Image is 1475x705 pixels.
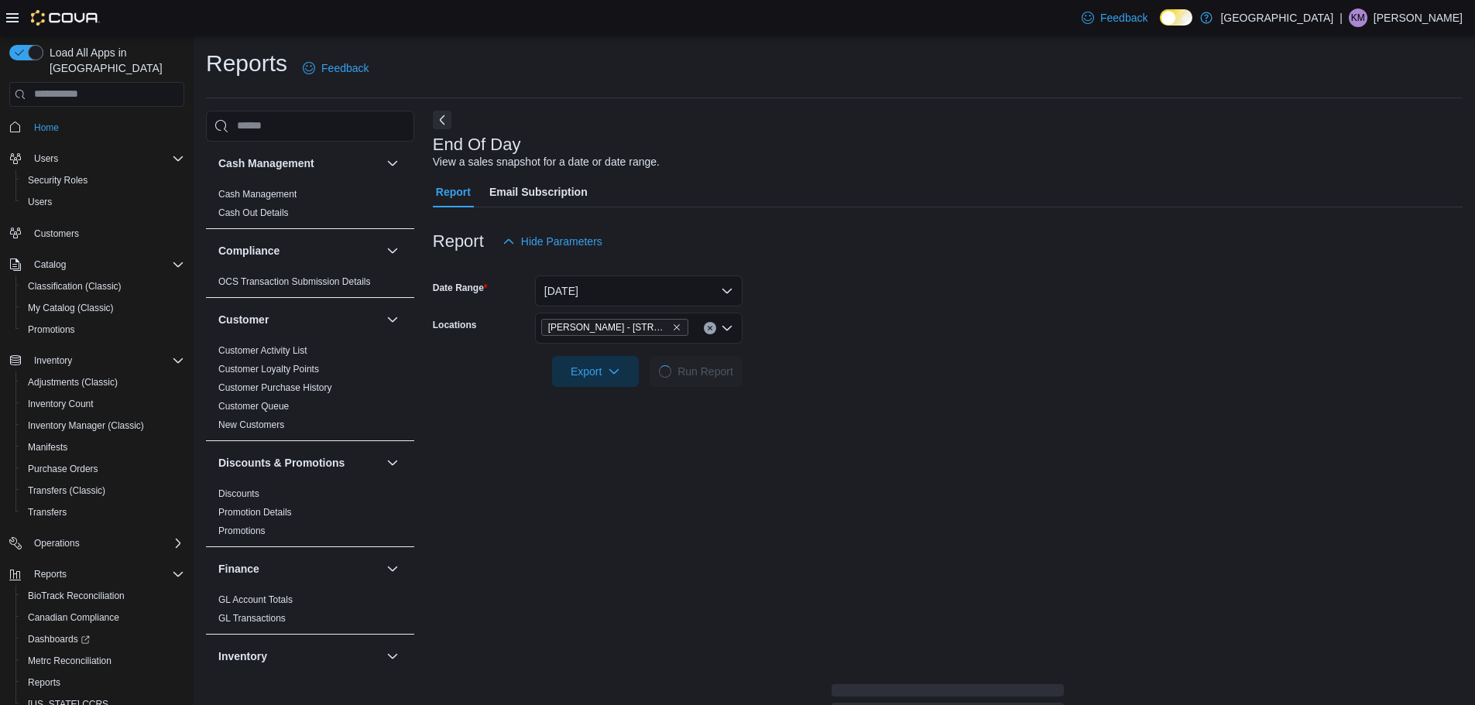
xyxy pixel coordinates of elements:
[28,149,64,168] button: Users
[3,563,190,585] button: Reports
[672,323,681,332] button: Remove Classen - 1217 N. Classen Blvd from selection in this group
[206,185,414,228] div: Cash Management
[22,503,184,522] span: Transfers
[496,226,609,257] button: Hide Parameters
[218,594,293,605] a: GL Account Totals
[218,156,380,171] button: Cash Management
[28,565,73,584] button: Reports
[28,351,184,370] span: Inventory
[218,312,269,327] h3: Customer
[218,525,266,536] a: Promotions
[218,612,286,625] span: GL Transactions
[15,275,190,297] button: Classification (Classic)
[22,416,184,435] span: Inventory Manager (Classic)
[15,436,190,458] button: Manifests
[218,488,259,499] a: Discounts
[1349,9,1367,27] div: Kris Miller
[3,116,190,139] button: Home
[15,371,190,393] button: Adjustments (Classic)
[1351,9,1365,27] span: KM
[15,319,190,341] button: Promotions
[218,312,380,327] button: Customer
[28,196,52,208] span: Users
[3,532,190,554] button: Operations
[218,382,332,394] span: Customer Purchase History
[721,322,733,334] button: Open list of options
[22,673,184,692] span: Reports
[34,152,58,165] span: Users
[383,647,402,666] button: Inventory
[22,503,73,522] a: Transfers
[218,649,380,664] button: Inventory
[28,255,184,274] span: Catalog
[22,277,128,296] a: Classification (Classic)
[28,590,125,602] span: BioTrack Reconciliation
[433,282,488,294] label: Date Range
[704,322,716,334] button: Clear input
[28,302,114,314] span: My Catalog (Classic)
[22,416,150,435] a: Inventory Manager (Classic)
[218,401,289,412] a: Customer Queue
[22,193,58,211] a: Users
[218,275,371,288] span: OCS Transaction Submission Details
[15,607,190,628] button: Canadian Compliance
[218,561,380,577] button: Finance
[28,441,67,453] span: Manifests
[22,395,184,413] span: Inventory Count
[436,176,471,207] span: Report
[28,398,94,410] span: Inventory Count
[28,224,85,243] a: Customers
[383,453,402,472] button: Discounts & Promotions
[15,169,190,191] button: Security Roles
[28,655,111,667] span: Metrc Reconciliation
[28,118,184,137] span: Home
[22,587,131,605] a: BioTrack Reconciliation
[28,419,144,432] span: Inventory Manager (Classic)
[15,191,190,213] button: Users
[28,351,78,370] button: Inventory
[22,460,105,478] a: Purchase Orders
[22,320,184,339] span: Promotions
[15,297,190,319] button: My Catalog (Classic)
[548,320,669,335] span: [PERSON_NAME] - [STREET_ADDRESS][PERSON_NAME]
[22,299,120,317] a: My Catalog (Classic)
[521,234,602,249] span: Hide Parameters
[218,156,314,171] h3: Cash Management
[218,382,332,393] a: Customer Purchase History
[433,319,477,331] label: Locations
[22,277,184,296] span: Classification (Classic)
[218,276,371,287] a: OCS Transaction Submission Details
[383,154,402,173] button: Cash Management
[15,501,190,523] button: Transfers
[22,608,184,627] span: Canadian Compliance
[541,319,688,336] span: Classen - 1217 N. Classen Blvd
[15,585,190,607] button: BioTrack Reconciliation
[218,561,259,577] h3: Finance
[34,258,66,271] span: Catalog
[535,275,743,306] button: [DATE]
[28,633,90,645] span: Dashboards
[1075,2,1154,33] a: Feedback
[433,111,451,129] button: Next
[206,590,414,634] div: Finance
[321,60,369,76] span: Feedback
[43,45,184,76] span: Load All Apps in [GEOGRAPHIC_DATA]
[15,650,190,672] button: Metrc Reconciliation
[433,154,660,170] div: View a sales snapshot for a date or date range.
[22,373,184,392] span: Adjustments (Classic)
[28,174,87,187] span: Security Roles
[15,458,190,480] button: Purchase Orders
[28,534,184,553] span: Operations
[22,373,124,392] a: Adjustments (Classic)
[218,188,297,200] span: Cash Management
[22,171,184,190] span: Security Roles
[22,630,96,649] a: Dashboards
[218,364,319,375] a: Customer Loyalty Points
[489,176,588,207] span: Email Subscription
[218,243,280,258] h3: Compliance
[22,299,184,317] span: My Catalog (Classic)
[28,534,86,553] button: Operations
[28,611,119,624] span: Canadian Compliance
[34,568,67,580] span: Reports
[297,53,375,84] a: Feedback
